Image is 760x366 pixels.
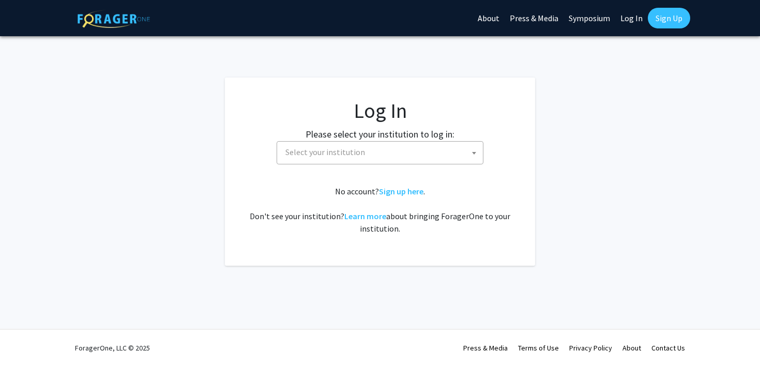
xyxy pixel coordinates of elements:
a: Contact Us [651,343,685,353]
a: Sign Up [648,8,690,28]
a: Sign up here [379,186,423,196]
a: Press & Media [463,343,508,353]
span: Select your institution [277,141,483,164]
div: ForagerOne, LLC © 2025 [75,330,150,366]
span: Select your institution [285,147,365,157]
a: Learn more about bringing ForagerOne to your institution [344,211,386,221]
a: Terms of Use [518,343,559,353]
label: Please select your institution to log in: [306,127,454,141]
a: Privacy Policy [569,343,612,353]
a: About [622,343,641,353]
span: Select your institution [281,142,483,163]
img: ForagerOne Logo [78,10,150,28]
h1: Log In [246,98,514,123]
div: No account? . Don't see your institution? about bringing ForagerOne to your institution. [246,185,514,235]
